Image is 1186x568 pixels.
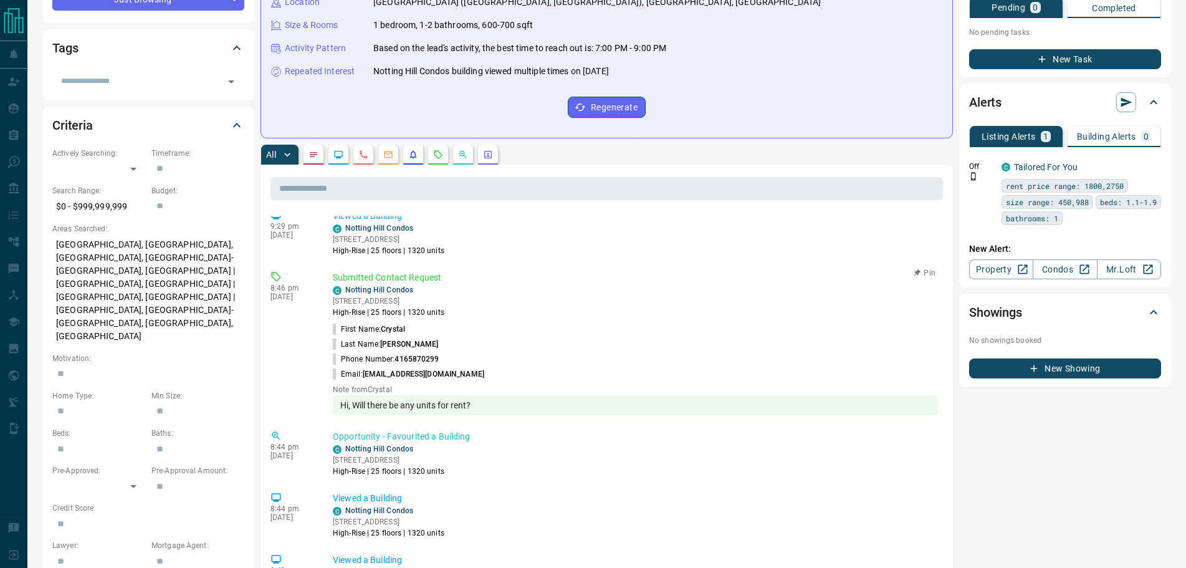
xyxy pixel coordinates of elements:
[333,516,444,527] p: [STREET_ADDRESS]
[982,132,1036,141] p: Listing Alerts
[333,368,484,380] p: Email:
[333,466,444,477] p: High-Rise | 25 floors | 1320 units
[969,302,1022,322] h2: Showings
[333,150,343,160] svg: Lead Browsing Activity
[333,224,342,233] div: condos.ca
[395,355,439,363] span: 4165870299
[373,65,609,78] p: Notting Hill Condos building viewed multiple times on [DATE]
[969,92,1002,112] h2: Alerts
[373,42,666,55] p: Based on the lead's activity, the best time to reach out is: 7:00 PM - 9:00 PM
[270,504,314,513] p: 8:44 pm
[969,243,1161,256] p: New Alert:
[907,267,943,279] button: Pin
[1077,132,1136,141] p: Building Alerts
[151,428,244,439] p: Baths:
[969,161,994,172] p: Off
[333,245,444,256] p: High-Rise | 25 floors | 1320 units
[285,65,355,78] p: Repeated Interest
[363,370,484,378] span: [EMAIL_ADDRESS][DOMAIN_NAME]
[333,430,938,443] p: Opportunity - Favourited a Building
[151,390,244,402] p: Min Size:
[969,49,1161,69] button: New Task
[333,395,938,415] div: Hi, Will there be any units for rent?
[458,150,468,160] svg: Opportunities
[568,97,646,118] button: Regenerate
[270,513,314,522] p: [DATE]
[285,19,338,32] p: Size & Rooms
[333,527,444,539] p: High-Rise | 25 floors | 1320 units
[52,503,244,514] p: Credit Score:
[52,353,244,364] p: Motivation:
[1100,196,1157,208] span: beds: 1.1-1.9
[151,148,244,159] p: Timeframe:
[969,87,1161,117] div: Alerts
[52,223,244,234] p: Areas Searched:
[1043,132,1048,141] p: 1
[270,443,314,451] p: 8:44 pm
[308,150,318,160] svg: Notes
[969,335,1161,346] p: No showings booked
[52,148,145,159] p: Actively Searching:
[333,554,938,567] p: Viewed a Building
[270,222,314,231] p: 9:29 pm
[1144,132,1149,141] p: 0
[333,296,444,307] p: [STREET_ADDRESS]
[52,115,93,135] h2: Criteria
[52,185,145,196] p: Search Range:
[1006,180,1124,192] span: rent price range: 1800,2750
[969,297,1161,327] div: Showings
[969,359,1161,378] button: New Showing
[345,445,413,453] a: Notting Hill Condos
[1097,259,1161,279] a: Mr.Loft
[969,259,1033,279] a: Property
[383,150,393,160] svg: Emails
[333,507,342,516] div: condos.ca
[381,325,405,334] span: Crystal
[266,150,276,159] p: All
[270,231,314,239] p: [DATE]
[1033,259,1097,279] a: Condos
[1002,163,1010,171] div: condos.ca
[1006,212,1058,224] span: bathrooms: 1
[333,339,439,350] p: Last Name:
[333,324,405,335] p: First Name:
[333,209,938,223] p: Viewed a Building
[380,340,438,349] span: [PERSON_NAME]
[151,185,244,196] p: Budget:
[333,307,444,318] p: High-Rise | 25 floors | 1320 units
[52,196,145,217] p: $0 - $999,999,999
[333,455,444,466] p: [STREET_ADDRESS]
[969,23,1161,42] p: No pending tasks
[433,150,443,160] svg: Requests
[270,284,314,292] p: 8:46 pm
[333,234,444,245] p: [STREET_ADDRESS]
[373,19,533,32] p: 1 bedroom, 1-2 bathrooms, 600-700 sqft
[333,286,342,295] div: condos.ca
[52,33,244,63] div: Tags
[52,390,145,402] p: Home Type:
[358,150,368,160] svg: Calls
[270,292,314,301] p: [DATE]
[333,385,938,394] p: Note from Crystal
[333,271,938,284] p: Submitted Contact Request
[285,42,346,55] p: Activity Pattern
[1006,196,1089,208] span: size range: 450,988
[1092,4,1136,12] p: Completed
[1014,162,1078,172] a: Tailored For You
[345,506,413,515] a: Notting Hill Condos
[52,428,145,439] p: Beds:
[151,540,244,551] p: Mortgage Agent:
[52,38,78,58] h2: Tags
[333,354,439,365] p: Phone Number:
[483,150,493,160] svg: Agent Actions
[969,172,978,181] svg: Push Notification Only
[222,73,240,90] button: Open
[345,286,413,294] a: Notting Hill Condos
[1033,3,1038,12] p: 0
[52,540,145,551] p: Lawyer:
[52,465,145,476] p: Pre-Approved:
[52,110,244,140] div: Criteria
[345,224,413,233] a: Notting Hill Condos
[992,3,1025,12] p: Pending
[270,451,314,460] p: [DATE]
